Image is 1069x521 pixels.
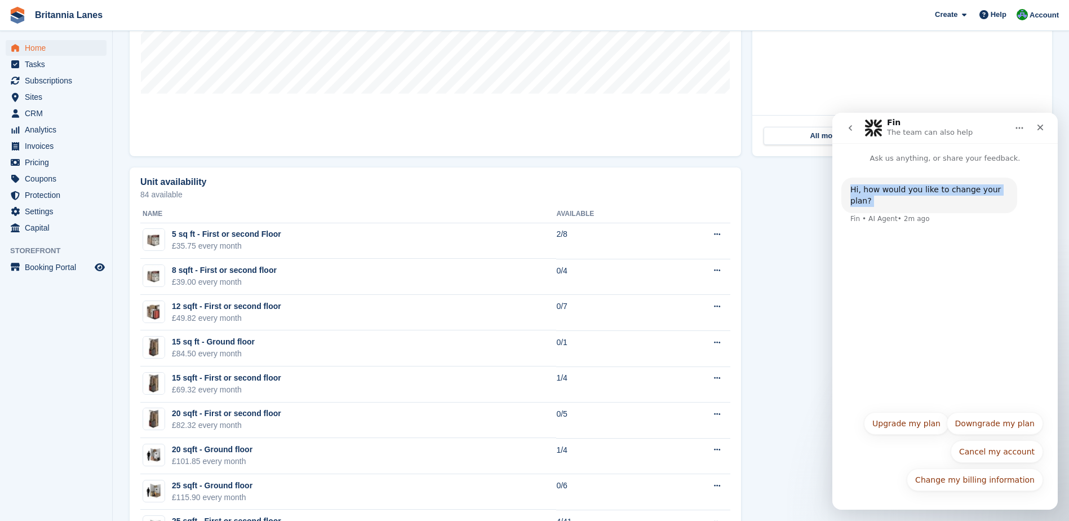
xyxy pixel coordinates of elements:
td: 0/4 [556,259,663,295]
a: menu [6,40,107,56]
a: menu [6,138,107,154]
img: Hayden Fry [1017,9,1028,20]
span: Pricing [25,154,92,170]
td: 0/1 [556,330,663,367]
a: menu [6,171,107,187]
img: Locker%20Medium%202%20-%20Plain.jpg [143,301,165,323]
div: 25 sqft - Ground floor [172,480,252,492]
span: Analytics [25,122,92,138]
td: 0/5 [556,403,663,439]
a: All move ins [764,127,900,145]
span: CRM [25,105,92,121]
td: 1/4 [556,367,663,403]
a: menu [6,259,107,275]
img: Locker%20Small%20-%20Plain.jpg [143,229,165,250]
img: stora-icon-8386f47178a22dfd0bd8f6a31ec36ba5ce8667c1dd55bd0f319d3a0aa187defe.svg [9,7,26,24]
a: menu [6,89,107,105]
img: Locker%20Large%20-%20Plain.jpg [143,373,165,394]
td: 1/4 [556,438,663,474]
td: 0/7 [556,295,663,331]
img: Locker%20Large%20-%20Plain.jpg [143,408,165,430]
div: 20 sqft - First or second floor [172,408,281,420]
a: menu [6,56,107,72]
div: £101.85 every month [172,456,252,467]
img: Locker%20Small%20-%20Plain.jpg [143,265,165,286]
div: £82.32 every month [172,420,281,431]
span: Home [25,40,92,56]
span: Subscriptions [25,73,92,89]
div: £69.32 every month [172,384,281,396]
a: Britannia Lanes [30,6,107,24]
div: £84.50 every month [172,348,255,360]
p: 84 available [140,191,730,198]
a: menu [6,154,107,170]
div: 20 sqft - Ground floor [172,444,252,456]
td: 2/8 [556,223,663,259]
th: Name [140,205,556,223]
img: Locker%20Large%20-%20Plain.jpg [143,337,165,358]
div: 5 sq ft - First or second Floor [172,228,281,240]
a: menu [6,73,107,89]
a: menu [6,204,107,219]
a: menu [6,187,107,203]
div: 12 sqft - First or second floor [172,301,281,312]
div: £35.75 every month [172,240,281,252]
h2: Unit availability [140,177,206,187]
td: 0/6 [556,474,663,510]
img: 20-sqft-unit.jpg [143,447,165,463]
span: Protection [25,187,92,203]
iframe: Intercom live chat [832,113,1058,510]
span: Help [991,9,1006,20]
span: Tasks [25,56,92,72]
div: £115.90 every month [172,492,252,504]
a: Preview store [93,260,107,274]
span: Storefront [10,245,112,257]
a: menu [6,220,107,236]
th: Available [556,205,663,223]
span: Sites [25,89,92,105]
div: 8 sqft - First or second floor [172,264,277,276]
span: Settings [25,204,92,219]
a: menu [6,105,107,121]
img: 25-sqft-unit.jpg [143,483,165,499]
div: 15 sqft - First or second floor [172,372,281,384]
span: Account [1030,10,1059,21]
span: Capital [25,220,92,236]
span: Coupons [25,171,92,187]
div: 15 sq ft - Ground floor [172,336,255,348]
div: £39.00 every month [172,276,277,288]
span: Create [935,9,957,20]
span: Invoices [25,138,92,154]
div: £49.82 every month [172,312,281,324]
a: menu [6,122,107,138]
span: Booking Portal [25,259,92,275]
